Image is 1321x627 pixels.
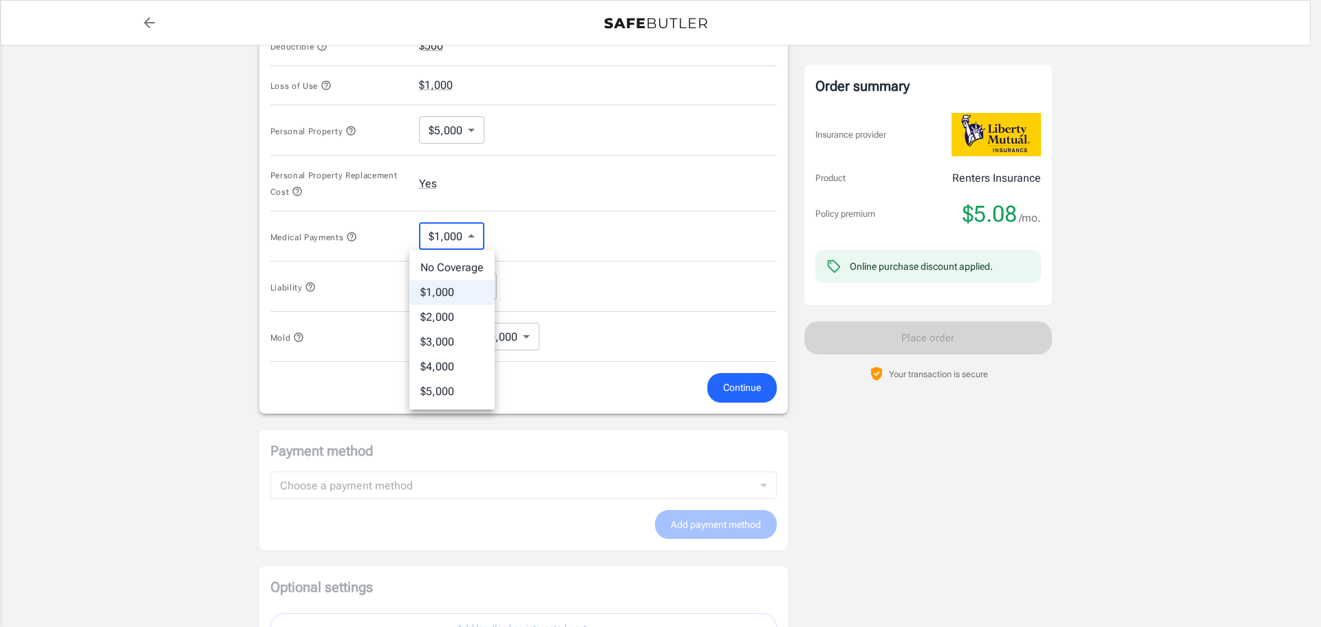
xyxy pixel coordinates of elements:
[409,305,495,330] li: $2,000
[409,330,495,354] li: $3,000
[409,379,495,404] li: $5,000
[409,255,495,280] li: No Coverage
[409,280,495,305] li: $1,000
[409,354,495,379] li: $4,000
